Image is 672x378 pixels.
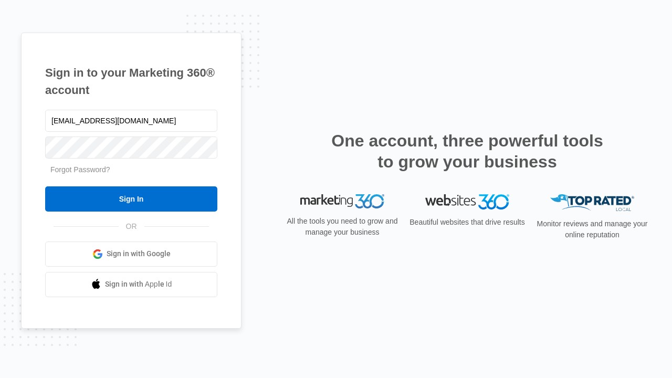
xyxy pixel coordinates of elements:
[45,272,217,297] a: Sign in with Apple Id
[45,110,217,132] input: Email
[533,218,651,240] p: Monitor reviews and manage your online reputation
[408,217,526,228] p: Beautiful websites that drive results
[300,194,384,209] img: Marketing 360
[328,130,606,172] h2: One account, three powerful tools to grow your business
[105,279,172,290] span: Sign in with Apple Id
[283,216,401,238] p: All the tools you need to grow and manage your business
[45,64,217,99] h1: Sign in to your Marketing 360® account
[50,165,110,174] a: Forgot Password?
[425,194,509,209] img: Websites 360
[107,248,171,259] span: Sign in with Google
[45,186,217,212] input: Sign In
[550,194,634,212] img: Top Rated Local
[119,221,144,232] span: OR
[45,241,217,267] a: Sign in with Google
